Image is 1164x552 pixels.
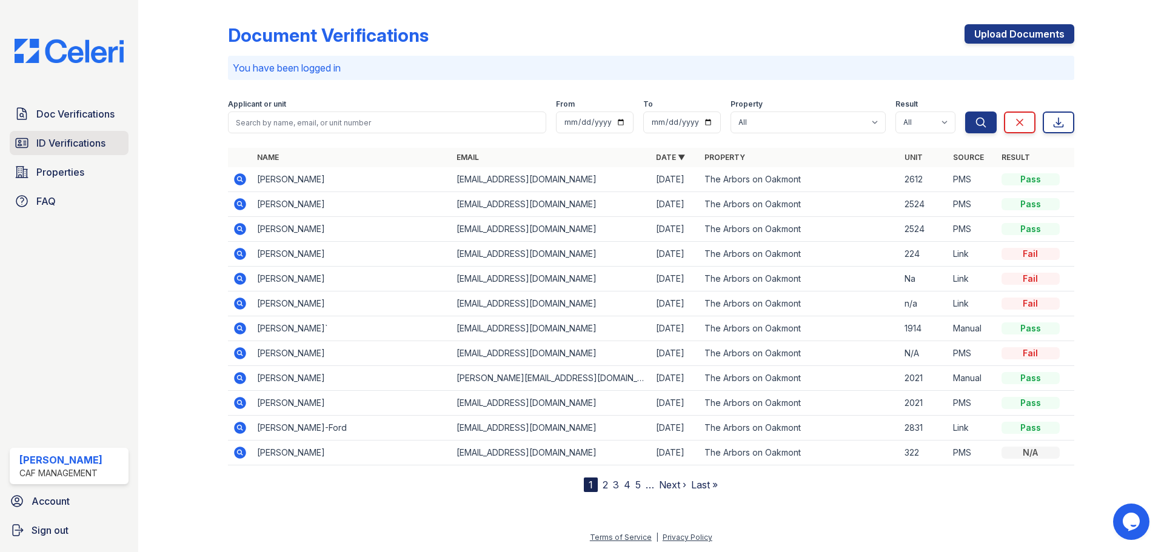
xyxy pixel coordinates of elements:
td: [EMAIL_ADDRESS][DOMAIN_NAME] [452,341,651,366]
a: Email [457,153,479,162]
span: FAQ [36,194,56,208]
td: The Arbors on Oakmont [700,341,899,366]
td: [DATE] [651,416,700,441]
td: [EMAIL_ADDRESS][DOMAIN_NAME] [452,242,651,267]
td: PMS [948,341,997,366]
td: The Arbors on Oakmont [700,366,899,391]
a: Name [257,153,279,162]
a: Date ▼ [656,153,685,162]
td: The Arbors on Oakmont [700,192,899,217]
td: [EMAIL_ADDRESS][DOMAIN_NAME] [452,441,651,465]
td: [EMAIL_ADDRESS][DOMAIN_NAME] [452,217,651,242]
td: 322 [900,441,948,465]
td: [DATE] [651,192,700,217]
div: Pass [1002,322,1060,334]
div: Pass [1002,422,1060,434]
td: 2021 [900,391,948,416]
td: The Arbors on Oakmont [700,291,899,316]
td: [DATE] [651,316,700,341]
td: [PERSON_NAME] [252,267,452,291]
span: Account [32,494,70,508]
td: Na [900,267,948,291]
span: Properties [36,165,84,179]
td: PMS [948,192,997,217]
a: ID Verifications [10,131,129,155]
td: Link [948,291,997,316]
td: n/a [900,291,948,316]
td: PMS [948,167,997,192]
td: Manual [948,316,997,341]
td: 2831 [900,416,948,441]
a: Privacy Policy [663,533,712,542]
iframe: chat widget [1113,504,1152,540]
td: [DATE] [651,167,700,192]
td: Link [948,416,997,441]
a: Last » [691,479,718,491]
td: Manual [948,366,997,391]
td: [DATE] [651,242,700,267]
div: Pass [1002,173,1060,185]
td: [EMAIL_ADDRESS][DOMAIN_NAME] [452,316,651,341]
label: Applicant or unit [228,99,286,109]
div: CAF Management [19,467,102,479]
span: … [646,477,654,492]
td: [PERSON_NAME] [252,217,452,242]
td: [EMAIL_ADDRESS][DOMAIN_NAME] [452,192,651,217]
a: 3 [613,479,619,491]
a: Upload Documents [965,24,1074,44]
td: PMS [948,441,997,465]
label: Property [731,99,763,109]
img: CE_Logo_Blue-a8612792a0a2168367f1c8372b55b34899dd931a85d93a1a3d3e32e68fde9ad4.png [5,39,133,63]
a: Unit [905,153,923,162]
div: Fail [1002,347,1060,359]
td: [EMAIL_ADDRESS][DOMAIN_NAME] [452,416,651,441]
td: [DATE] [651,341,700,366]
label: To [643,99,653,109]
td: [DATE] [651,267,700,291]
td: The Arbors on Oakmont [700,242,899,267]
td: 224 [900,242,948,267]
div: Fail [1002,298,1060,310]
a: Account [5,489,133,513]
td: The Arbors on Oakmont [700,267,899,291]
td: [PERSON_NAME]` [252,316,452,341]
td: Link [948,267,997,291]
td: 2524 [900,217,948,242]
a: Sign out [5,518,133,542]
label: Result [895,99,918,109]
td: 2612 [900,167,948,192]
div: N/A [1002,447,1060,459]
td: [PERSON_NAME] [252,366,452,391]
p: You have been logged in [233,61,1069,75]
input: Search by name, email, or unit number [228,111,546,133]
span: ID Verifications [36,136,105,150]
div: Document Verifications [228,24,429,46]
a: 4 [624,479,630,491]
a: Source [953,153,984,162]
td: [EMAIL_ADDRESS][DOMAIN_NAME] [452,291,651,316]
div: Fail [1002,248,1060,260]
div: [PERSON_NAME] [19,453,102,467]
td: [DATE] [651,441,700,465]
a: Properties [10,160,129,184]
span: Doc Verifications [36,107,115,121]
td: 1914 [900,316,948,341]
td: [DATE] [651,291,700,316]
td: [PERSON_NAME] [252,441,452,465]
td: [PERSON_NAME] [252,167,452,192]
td: [PERSON_NAME][EMAIL_ADDRESS][DOMAIN_NAME] [452,366,651,391]
a: Next › [659,479,686,491]
td: The Arbors on Oakmont [700,316,899,341]
div: Pass [1002,397,1060,409]
label: From [556,99,575,109]
td: N/A [900,341,948,366]
td: [PERSON_NAME] [252,192,452,217]
a: Terms of Service [590,533,652,542]
td: [DATE] [651,391,700,416]
span: Sign out [32,523,69,537]
td: The Arbors on Oakmont [700,217,899,242]
td: [PERSON_NAME]-Ford [252,416,452,441]
a: Property [704,153,745,162]
div: 1 [584,477,598,492]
